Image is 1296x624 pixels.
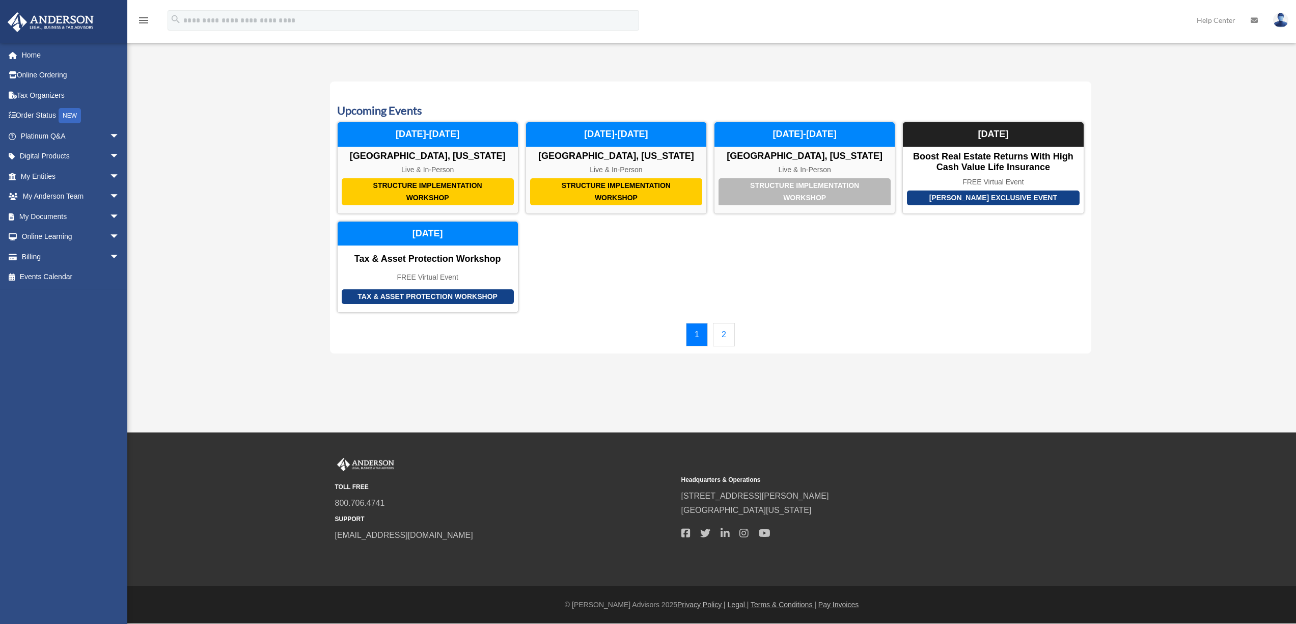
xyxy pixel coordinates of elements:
img: User Pic [1273,13,1288,28]
a: Digital Productsarrow_drop_down [7,146,135,167]
div: [DATE]-[DATE] [338,122,518,147]
div: [PERSON_NAME] Exclusive Event [907,191,1079,205]
div: Structure Implementation Workshop [719,178,891,205]
img: Anderson Advisors Platinum Portal [335,458,396,471]
div: NEW [59,108,81,123]
h3: Upcoming Events [337,103,1084,119]
a: Pay Invoices [818,601,859,609]
a: Billingarrow_drop_down [7,247,135,267]
a: Structure Implementation Workshop [GEOGRAPHIC_DATA], [US_STATE] Live & In-Person [DATE]-[DATE] [714,122,895,214]
div: [DATE]-[DATE] [526,122,706,147]
a: Home [7,45,135,65]
span: arrow_drop_down [109,186,130,207]
div: Tax & Asset Protection Workshop [342,289,514,304]
div: [GEOGRAPHIC_DATA], [US_STATE] [338,151,518,162]
a: Tax Organizers [7,85,135,105]
a: Online Learningarrow_drop_down [7,227,135,247]
div: © [PERSON_NAME] Advisors 2025 [127,599,1296,611]
a: Legal | [728,601,749,609]
div: [GEOGRAPHIC_DATA], [US_STATE] [526,151,706,162]
a: Platinum Q&Aarrow_drop_down [7,126,135,146]
div: Tax & Asset Protection Workshop [338,254,518,265]
a: 1 [686,323,708,346]
a: My Entitiesarrow_drop_down [7,166,135,186]
a: menu [137,18,150,26]
a: 2 [713,323,735,346]
a: Tax & Asset Protection Workshop Tax & Asset Protection Workshop FREE Virtual Event [DATE] [337,221,518,313]
a: [GEOGRAPHIC_DATA][US_STATE] [681,506,812,514]
div: Live & In-Person [338,166,518,174]
small: TOLL FREE [335,482,674,493]
a: Structure Implementation Workshop [GEOGRAPHIC_DATA], [US_STATE] Live & In-Person [DATE]-[DATE] [526,122,707,214]
div: Structure Implementation Workshop [342,178,514,205]
span: arrow_drop_down [109,247,130,267]
div: Live & In-Person [526,166,706,174]
span: arrow_drop_down [109,126,130,147]
a: Structure Implementation Workshop [GEOGRAPHIC_DATA], [US_STATE] Live & In-Person [DATE]-[DATE] [337,122,518,214]
small: Headquarters & Operations [681,475,1021,485]
a: [STREET_ADDRESS][PERSON_NAME] [681,492,829,500]
div: FREE Virtual Event [903,178,1083,186]
i: search [170,14,181,25]
a: [PERSON_NAME] Exclusive Event Boost Real Estate Returns with High Cash Value Life Insurance FREE ... [902,122,1084,214]
a: 800.706.4741 [335,499,385,507]
a: My Documentsarrow_drop_down [7,206,135,227]
a: Terms & Conditions | [751,601,816,609]
div: [DATE]-[DATE] [714,122,895,147]
small: SUPPORT [335,514,674,525]
a: Online Ordering [7,65,135,86]
a: Order StatusNEW [7,105,135,126]
a: Privacy Policy | [677,601,726,609]
i: menu [137,14,150,26]
span: arrow_drop_down [109,146,130,167]
div: Live & In-Person [714,166,895,174]
a: Events Calendar [7,267,130,287]
div: FREE Virtual Event [338,273,518,282]
span: arrow_drop_down [109,227,130,248]
a: [EMAIL_ADDRESS][DOMAIN_NAME] [335,531,473,539]
span: arrow_drop_down [109,166,130,187]
div: Structure Implementation Workshop [530,178,702,205]
div: [DATE] [903,122,1083,147]
img: Anderson Advisors Platinum Portal [5,12,97,32]
span: arrow_drop_down [109,206,130,227]
div: Boost Real Estate Returns with High Cash Value Life Insurance [903,151,1083,173]
a: My Anderson Teamarrow_drop_down [7,186,135,207]
div: [DATE] [338,222,518,246]
div: [GEOGRAPHIC_DATA], [US_STATE] [714,151,895,162]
